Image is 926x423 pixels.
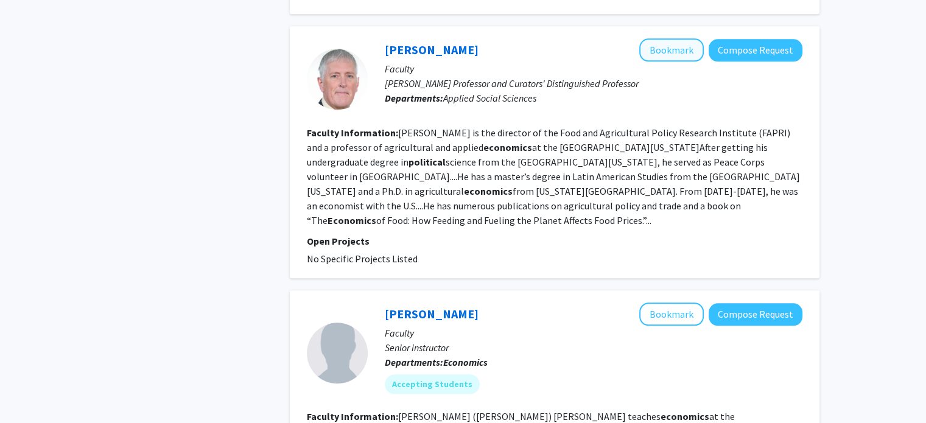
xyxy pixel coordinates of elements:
span: No Specific Projects Listed [307,253,418,265]
b: Economics [443,356,488,368]
button: Add Patrick Westhoff to Bookmarks [639,38,704,61]
iframe: Chat [9,368,52,414]
a: [PERSON_NAME] [385,42,479,57]
p: Open Projects [307,234,802,248]
span: Applied Social Sciences [443,92,536,104]
b: Departments: [385,92,443,104]
button: Add Robert Hazel to Bookmarks [639,302,704,326]
p: Faculty [385,61,802,76]
p: Faculty [385,326,802,340]
b: Economics [328,214,376,226]
button: Compose Request to Robert Hazel [709,303,802,326]
b: economics [483,141,532,153]
p: [PERSON_NAME] Professor and Curators' Distinguished Professor [385,76,802,91]
b: political [409,156,446,168]
mat-chip: Accepting Students [385,374,480,394]
b: Faculty Information: [307,410,398,422]
b: Faculty Information: [307,127,398,139]
b: economics [464,185,513,197]
button: Compose Request to Patrick Westhoff [709,39,802,61]
b: economics [661,410,709,422]
fg-read-more: [PERSON_NAME] is the director of the Food and Agricultural Policy Research Institute (FAPRI) and ... [307,127,800,226]
a: [PERSON_NAME] [385,306,479,321]
p: Senior instructor [385,340,802,355]
b: Departments: [385,356,443,368]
